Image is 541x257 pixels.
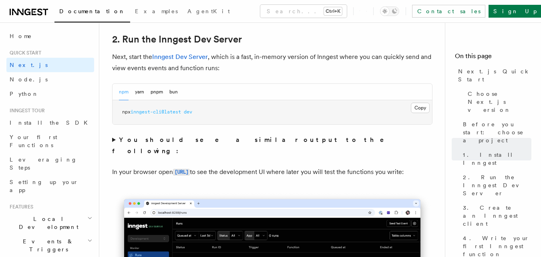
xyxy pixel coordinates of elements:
button: Events & Triggers [6,234,94,257]
span: Leveraging Steps [10,156,77,171]
button: Search...Ctrl+K [260,5,347,18]
span: Events & Triggers [6,237,87,253]
a: Before you start: choose a project [460,117,531,148]
a: Next.js [6,58,94,72]
button: Toggle dark mode [380,6,399,16]
span: 2. Run the Inngest Dev Server [463,173,531,197]
a: Documentation [54,2,130,22]
a: Inngest Dev Server [152,53,208,61]
button: yarn [135,84,144,100]
span: Documentation [59,8,125,14]
span: Before you start: choose a project [463,120,531,144]
p: In your browser open to see the development UI where later you will test the functions you write: [112,166,432,178]
span: Local Development [6,215,87,231]
a: Leveraging Steps [6,152,94,175]
span: Setting up your app [10,179,78,193]
code: [URL] [173,169,190,176]
a: Setting up your app [6,175,94,197]
a: 3. Create an Inngest client [460,200,531,231]
a: Home [6,29,94,43]
h4: On this page [455,51,531,64]
a: Next.js Quick Start [455,64,531,87]
p: Next, start the , which is a fast, in-memory version of Inngest where you can quickly send and vi... [112,51,432,74]
button: npm [119,84,129,100]
a: Install the SDK [6,115,94,130]
kbd: Ctrl+K [324,7,342,15]
button: Local Development [6,212,94,234]
a: Choose Next.js version [465,87,531,117]
a: Python [6,87,94,101]
strong: You should see a similar output to the following: [112,136,395,155]
span: npx [122,109,131,115]
span: Features [6,204,33,210]
span: Install the SDK [10,119,93,126]
span: AgentKit [187,8,230,14]
span: Next.js Quick Start [458,67,531,83]
span: Python [10,91,39,97]
a: [URL] [173,168,190,176]
a: 2. Run the Inngest Dev Server [460,170,531,200]
button: Copy [411,103,430,113]
a: 2. Run the Inngest Dev Server [112,34,242,45]
span: dev [184,109,192,115]
span: Choose Next.js version [468,90,531,114]
a: Contact sales [412,5,485,18]
span: Examples [135,8,178,14]
span: Next.js [10,62,48,68]
a: Your first Functions [6,130,94,152]
span: inngest-cli@latest [131,109,181,115]
span: 1. Install Inngest [463,151,531,167]
a: AgentKit [183,2,235,22]
summary: You should see a similar output to the following: [112,134,432,157]
span: 3. Create an Inngest client [463,204,531,228]
span: Inngest tour [6,107,45,114]
a: Examples [130,2,183,22]
span: Node.js [10,76,48,83]
span: Home [10,32,32,40]
a: 1. Install Inngest [460,148,531,170]
a: Node.js [6,72,94,87]
button: bun [169,84,178,100]
button: pnpm [151,84,163,100]
span: Your first Functions [10,134,57,148]
span: Quick start [6,50,41,56]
